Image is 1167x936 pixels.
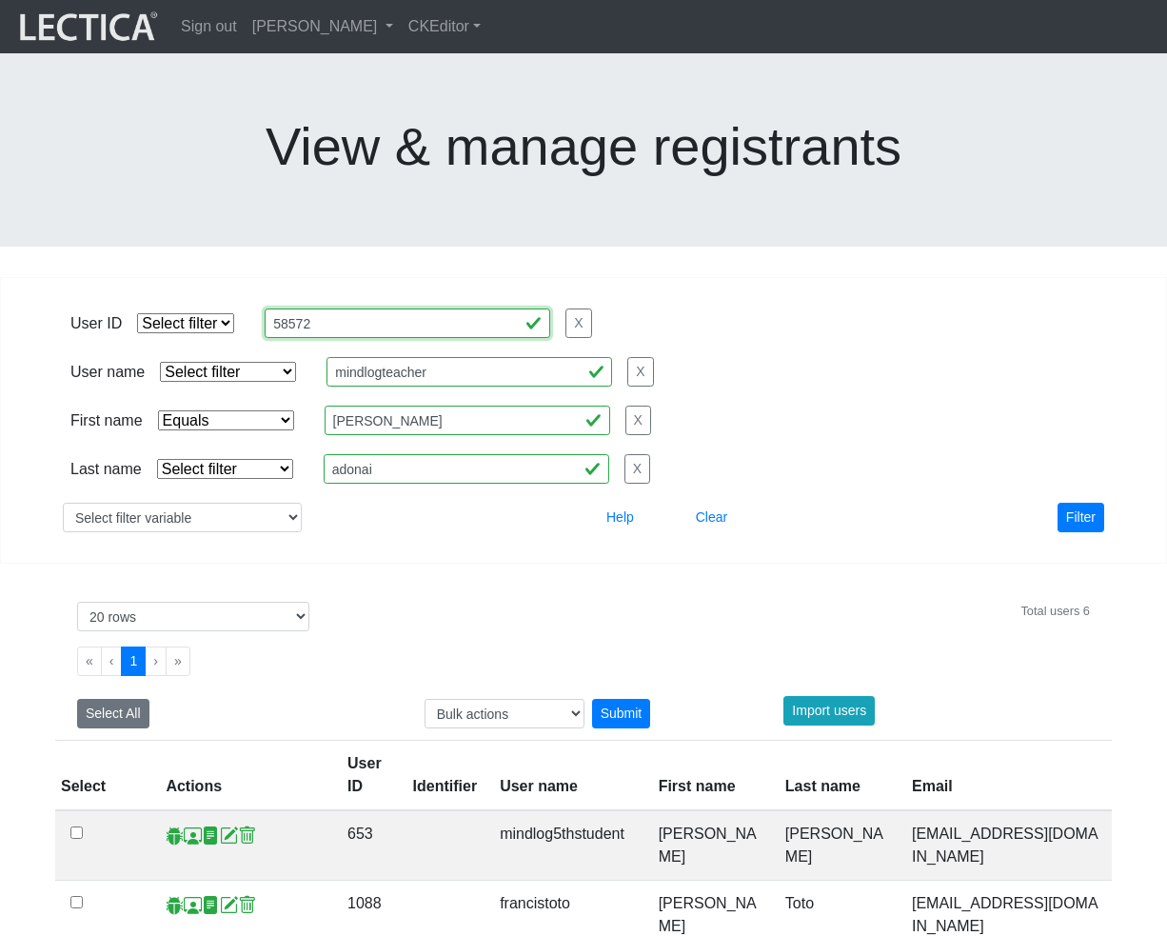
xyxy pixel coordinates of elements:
td: [EMAIL_ADDRESS][DOMAIN_NAME] [900,810,1112,881]
button: X [627,357,653,387]
button: Go to page 1 [121,647,146,676]
td: mindlog5thstudent [488,810,647,881]
img: lecticalive [15,9,158,45]
th: Actions [154,741,336,811]
span: Staff [184,826,202,846]
th: First name [647,741,774,811]
div: Last name [70,458,142,481]
span: account update [220,895,238,915]
span: reports [202,826,220,846]
th: Last name [774,741,900,811]
button: X [624,454,650,484]
button: X [625,406,651,435]
a: Sign out [173,8,245,46]
button: Import users [783,696,875,726]
td: [PERSON_NAME] [774,810,900,881]
button: X [565,309,591,338]
a: [PERSON_NAME] [245,8,401,46]
div: User ID [70,312,122,335]
a: Help [598,508,643,525]
a: CKEditor [401,8,488,46]
th: Email [900,741,1112,811]
div: Submit [592,699,651,728]
div: First name [70,409,143,432]
td: [PERSON_NAME] [647,810,774,881]
div: User name [70,361,145,384]
span: account update [220,826,238,846]
button: Filter [1058,503,1104,532]
span: delete [238,895,256,915]
th: User name [488,741,647,811]
button: Help [598,503,643,532]
div: Total users 6 [1020,602,1090,620]
th: User ID [336,741,402,811]
ul: Pagination [77,647,1090,676]
span: Staff [184,895,202,915]
button: Clear [687,503,736,532]
span: delete [238,826,256,846]
th: Identifier [402,741,489,811]
span: reports [202,895,220,915]
td: 653 [336,810,402,881]
button: Select All [77,699,149,728]
th: Select [55,741,154,811]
